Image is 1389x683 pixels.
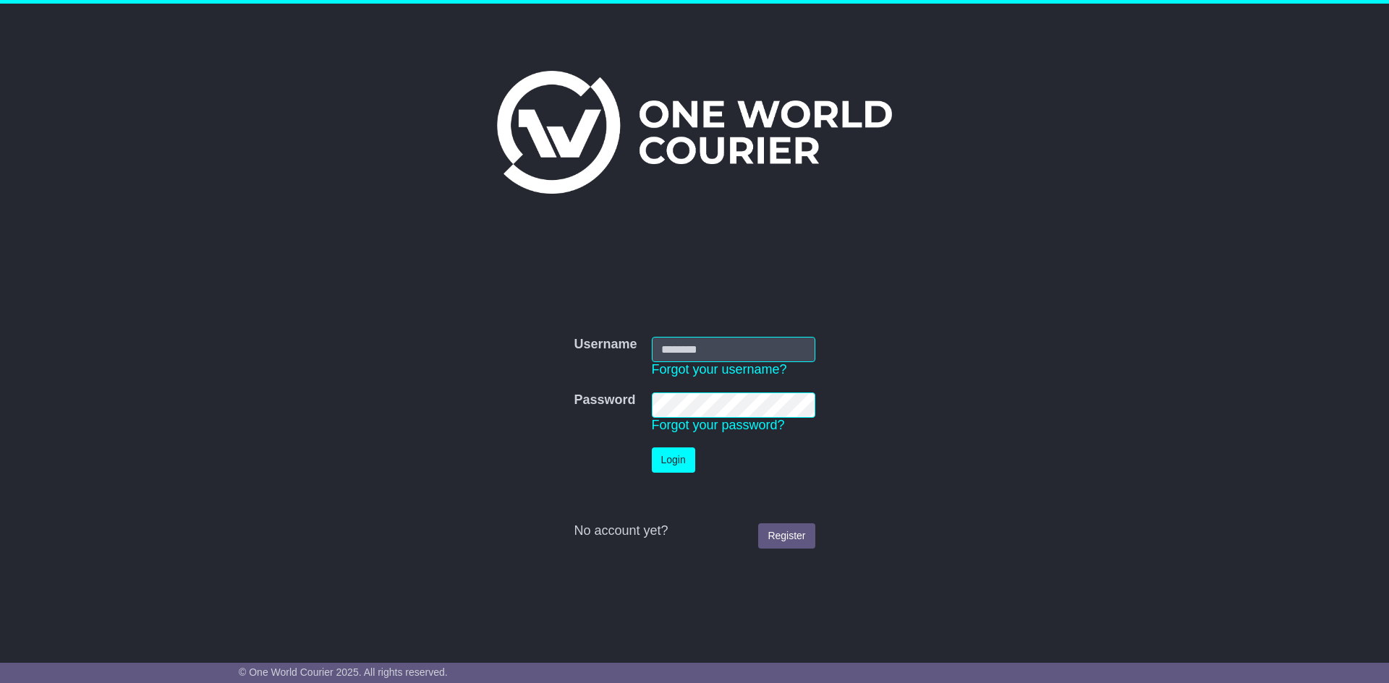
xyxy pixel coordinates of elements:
div: No account yet? [574,523,815,539]
img: One World [497,71,892,194]
a: Forgot your password? [652,418,785,432]
a: Forgot your username? [652,362,787,377]
label: Username [574,337,637,353]
label: Password [574,392,635,408]
a: Register [758,523,815,549]
button: Login [652,447,695,473]
span: © One World Courier 2025. All rights reserved. [239,666,448,678]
